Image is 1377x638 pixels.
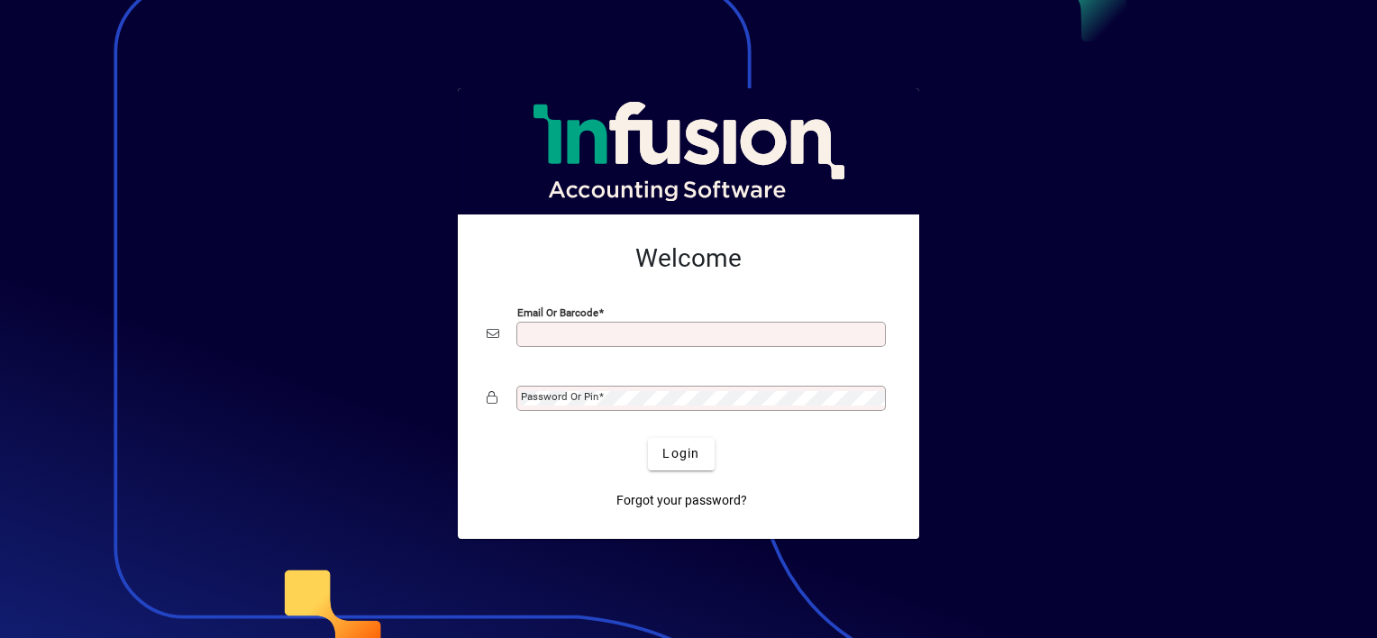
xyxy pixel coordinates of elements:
[662,444,699,463] span: Login
[487,243,890,274] h2: Welcome
[648,438,714,470] button: Login
[609,485,754,517] a: Forgot your password?
[521,390,598,403] mat-label: Password or Pin
[517,305,598,318] mat-label: Email or Barcode
[616,491,747,510] span: Forgot your password?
